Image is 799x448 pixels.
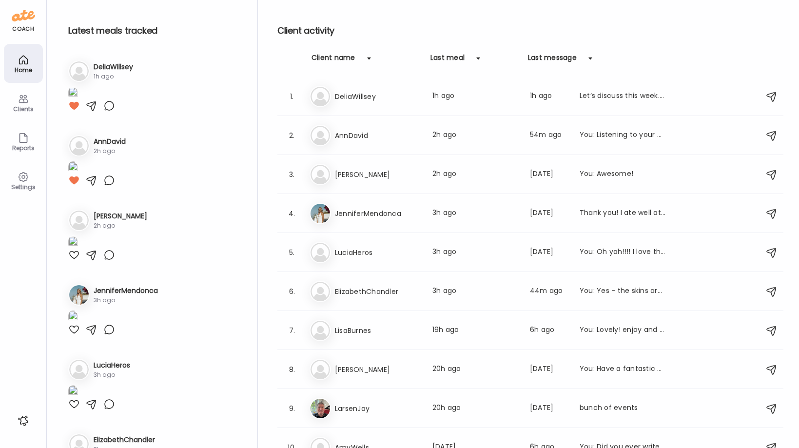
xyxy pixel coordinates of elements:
h3: DeliaWillsey [335,91,421,102]
div: 6h ago [530,325,568,336]
div: 2h ago [432,169,518,180]
div: 3h ago [432,286,518,297]
h3: AnnDavid [94,136,126,147]
img: avatars%2FhTWL1UBjihWZBvuxS4CFXhMyrrr1 [69,285,89,305]
div: 20h ago [432,364,518,375]
div: 44m ago [530,286,568,297]
img: images%2FYGNMP06SgsXgTYXbmUlkWDMCb6A3%2FB6PpqfTzvTtJ3UvkKz0Y%2FJAUglgYXY2fbx8o6psuE_1080 [68,161,78,175]
div: 1. [286,91,298,102]
div: 3h ago [432,208,518,219]
div: 9. [286,403,298,414]
div: 1h ago [432,91,518,102]
div: Settings [6,184,41,190]
h3: [PERSON_NAME] [335,169,421,180]
h3: LuciaHeros [94,360,130,370]
h3: AnnDavid [335,130,421,141]
div: [DATE] [530,403,568,414]
div: Last message [528,53,577,68]
img: bg-avatar-default.svg [311,282,330,301]
div: 1h ago [530,91,568,102]
h2: Client activity [277,23,783,38]
div: You: Lovely! enjoy and safe travels. [580,325,665,336]
h3: JenniferMendonca [94,286,158,296]
div: Let’s discuss this week. Probably easier. [580,91,665,102]
div: You: Oh yah!!!! I love them too!! [580,247,665,258]
div: Reports [6,145,41,151]
h3: LisaBurnes [335,325,421,336]
div: Client name [312,53,355,68]
div: You: Yes - the skins are where much of the fiber is. Of course if you dont like it, then it is no... [580,286,665,297]
div: 5. [286,247,298,258]
img: images%2FRBBRZGh5RPQEaUY8TkeQxYu8qlB3%2FN3qJAPuno9J3DFRwBIYS%2FIVTAKD62OSzH5BHSN1jQ_1080 [68,236,78,249]
div: 19h ago [432,325,518,336]
img: bg-avatar-default.svg [69,211,89,230]
div: 6. [286,286,298,297]
div: 3h ago [432,247,518,258]
div: 1h ago [94,72,133,81]
div: 2h ago [432,130,518,141]
div: 2h ago [94,221,147,230]
div: Thank you! I ate well at the event. It was just appetizers and I passed up anything unhealthy. I ... [580,208,665,219]
div: [DATE] [530,169,568,180]
div: 2. [286,130,298,141]
img: images%2FGHdhXm9jJtNQdLs9r9pbhWu10OF2%2FX9QbNlCPUQNm5jmF8YDe%2FV27QKoO0MmIw83hqzRDM_1080 [68,87,78,100]
div: 3. [286,169,298,180]
h3: [PERSON_NAME] [335,364,421,375]
img: bg-avatar-default.svg [311,165,330,184]
div: 3h ago [94,370,130,379]
h3: [PERSON_NAME] [94,211,147,221]
img: bg-avatar-default.svg [69,61,89,81]
div: [DATE] [530,247,568,258]
h3: JenniferMendonca [335,208,421,219]
img: bg-avatar-default.svg [311,321,330,340]
h3: LuciaHeros [335,247,421,258]
h2: Latest meals tracked [68,23,242,38]
div: 2h ago [94,147,126,156]
img: avatars%2FpQclOzuQ2uUyIuBETuyLXmhsmXz1 [311,399,330,418]
div: coach [12,25,34,33]
div: bunch of events [580,403,665,414]
img: bg-avatar-default.svg [311,360,330,379]
div: 54m ago [530,130,568,141]
div: 7. [286,325,298,336]
div: Home [6,67,41,73]
h3: ElizabethChandler [335,286,421,297]
div: 20h ago [432,403,518,414]
h3: ElizabethChandler [94,435,155,445]
div: You: Awesome! [580,169,665,180]
div: 8. [286,364,298,375]
img: avatars%2FhTWL1UBjihWZBvuxS4CFXhMyrrr1 [311,204,330,223]
img: images%2F1qYfsqsWO6WAqm9xosSfiY0Hazg1%2FLc7xgcr4p9RAPDA1fqFR%2F9ufxveWtk62SfD2DXCUK_1080 [68,385,78,398]
div: [DATE] [530,208,568,219]
div: 3h ago [94,296,158,305]
img: bg-avatar-default.svg [69,360,89,379]
img: ate [12,8,35,23]
h3: LarsenJay [335,403,421,414]
img: bg-avatar-default.svg [311,87,330,106]
img: images%2FhTWL1UBjihWZBvuxS4CFXhMyrrr1%2FFD9qbwBFmXXSwKJ0QU7q%2FWXg0nT1n8Z5Wv1joSkKR_1080 [68,311,78,324]
div: You: Listening to your body is good. Peanut butter is a a good option for healthy fat and some pr... [580,130,665,141]
div: 4. [286,208,298,219]
div: Last meal [430,53,465,68]
h3: DeliaWillsey [94,62,133,72]
div: Clients [6,106,41,112]
div: [DATE] [530,364,568,375]
img: bg-avatar-default.svg [311,126,330,145]
img: bg-avatar-default.svg [311,243,330,262]
div: You: Have a fantastic weekend!! Is there anything I can do to support you? Menu for a night out??... [580,364,665,375]
img: bg-avatar-default.svg [69,136,89,156]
